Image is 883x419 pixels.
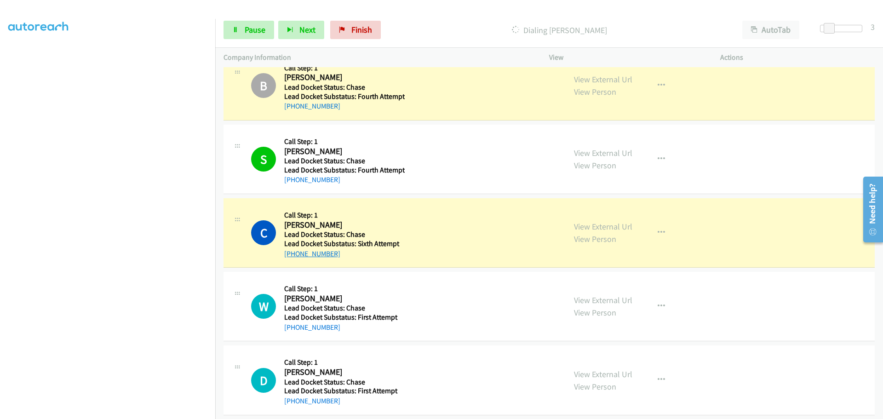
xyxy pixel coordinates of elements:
a: View External Url [574,74,632,85]
h5: Lead Docket Status: Chase [284,378,404,387]
h5: Lead Docket Status: Chase [284,230,404,239]
a: View Person [574,381,616,392]
h5: Lead Docket Status: Chase [284,304,404,313]
h5: Call Step: 1 [284,211,404,220]
a: View External Url [574,295,632,305]
a: [PHONE_NUMBER] [284,175,340,184]
p: Company Information [224,52,533,63]
h1: W [251,294,276,319]
h2: [PERSON_NAME] [284,220,404,230]
a: View Person [574,307,616,318]
button: Next [278,21,324,39]
a: View External Url [574,221,632,232]
h2: [PERSON_NAME] [284,367,404,378]
h5: Lead Docket Status: Chase [284,156,405,166]
h5: Call Step: 1 [284,358,404,367]
span: Finish [351,24,372,35]
h2: [PERSON_NAME] [284,72,404,83]
h1: C [251,220,276,245]
h5: Lead Docket Status: Chase [284,83,405,92]
h5: Lead Docket Substatus: First Attempt [284,313,404,322]
p: Actions [720,52,875,63]
h2: [PERSON_NAME] [284,146,404,157]
h5: Lead Docket Substatus: Sixth Attempt [284,239,404,248]
a: View Person [574,86,616,97]
iframe: Resource Center [856,173,883,246]
h1: B [251,73,276,98]
a: View Person [574,234,616,244]
span: Pause [245,24,265,35]
a: View Person [574,160,616,171]
button: AutoTab [742,21,799,39]
h5: Lead Docket Substatus: Fourth Attempt [284,92,405,101]
p: View [549,52,704,63]
a: [PHONE_NUMBER] [284,249,340,258]
span: Next [299,24,315,35]
a: View External Url [574,148,632,158]
h5: Lead Docket Substatus: First Attempt [284,386,404,396]
div: The call is yet to be attempted [251,368,276,393]
div: 3 [871,21,875,33]
h2: [PERSON_NAME] [284,293,404,304]
a: View External Url [574,369,632,379]
h5: Call Step: 1 [284,63,405,73]
h1: D [251,368,276,393]
p: Dialing [PERSON_NAME] [393,24,726,36]
h5: Lead Docket Substatus: Fourth Attempt [284,166,405,175]
a: Pause [224,21,274,39]
a: [PHONE_NUMBER] [284,323,340,332]
h1: S [251,147,276,172]
a: [PHONE_NUMBER] [284,396,340,405]
a: [PHONE_NUMBER] [284,102,340,110]
h5: Call Step: 1 [284,284,404,293]
div: The call is yet to be attempted [251,294,276,319]
a: Finish [330,21,381,39]
h5: Call Step: 1 [284,137,405,146]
